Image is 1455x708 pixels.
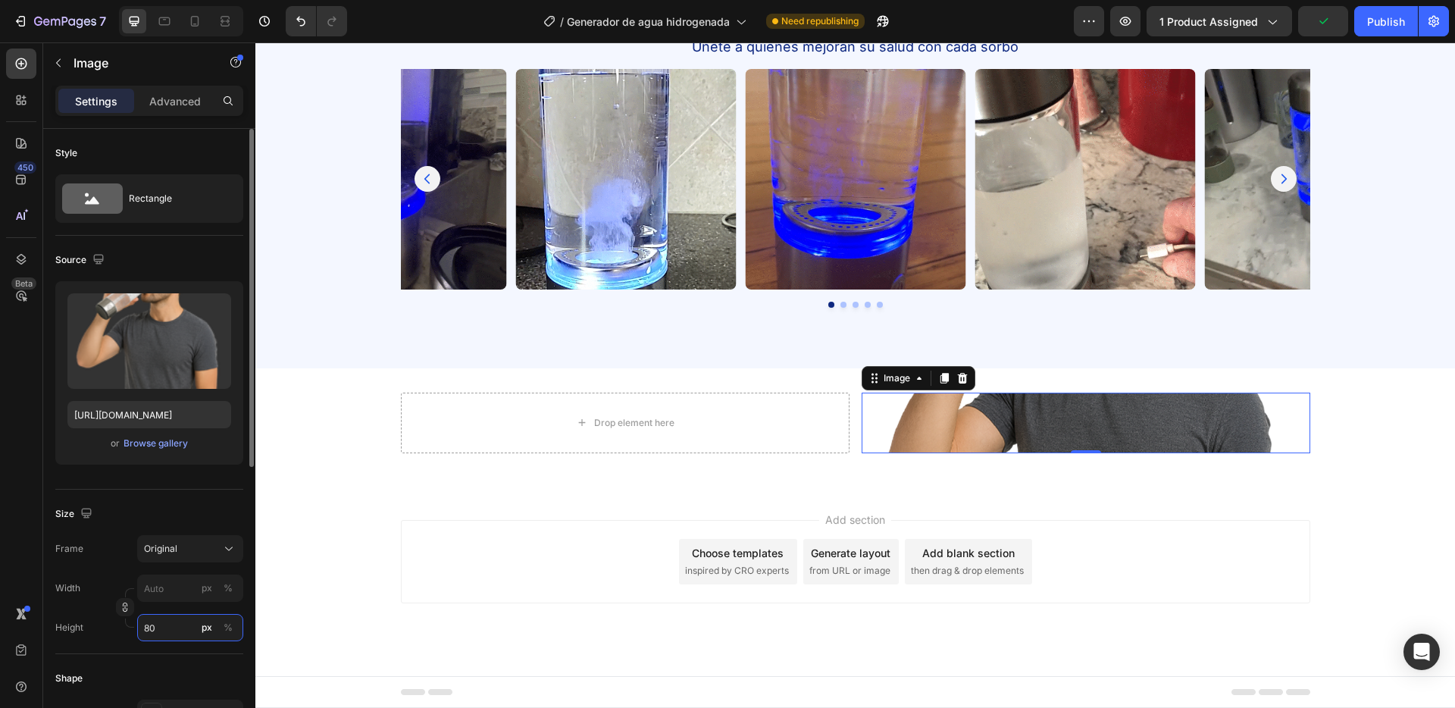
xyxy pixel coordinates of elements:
img: preview-image [67,293,231,389]
div: Source [55,250,108,271]
button: px [219,579,237,597]
img: gempages_562297654105605124-edaeea31-a0ed-43fa-83a6-9c0353e581e9.gif [260,27,480,247]
input: px% [137,575,243,602]
div: Undo/Redo [286,6,347,36]
input: px% [137,614,243,641]
div: Rectangle [129,181,221,216]
label: Width [55,581,80,595]
div: px [202,581,212,595]
div: Generate layout [555,503,635,518]
div: Style [55,146,77,160]
button: Dot [585,259,591,265]
button: Dot [621,259,627,265]
img: gempages_562297654105605124-8beee4c2-3936-4b1e-a664-40aef9ffde3a.gif [719,27,940,247]
input: https://example.com/image.jpg [67,401,231,428]
label: Height [55,621,83,634]
iframe: Design area [255,42,1455,708]
div: Image [625,329,658,343]
span: 1 product assigned [1159,14,1258,30]
span: or [111,434,120,453]
button: Dot [573,259,579,265]
div: px [202,621,212,634]
img: gempages_562297654105605124-3bcfb97c-382f-4cf1-afe0-41e0c1253cfa.gif [490,27,710,247]
button: Browse gallery [123,436,189,451]
button: Original [137,535,243,562]
button: Carousel Next Arrow [1015,124,1041,149]
div: Open Intercom Messenger [1403,634,1440,670]
div: 450 [14,161,36,174]
button: 7 [6,6,113,36]
span: from URL or image [554,522,635,535]
label: Frame [55,542,83,556]
div: Shape [55,672,83,685]
img: gempages_562297654105605124-87cf4bec-3bc1-4b3d-a3c0-c13ae8ce6e29.png [606,350,1055,411]
button: Dot [597,259,603,265]
div: Size [55,504,95,525]
div: % [224,581,233,595]
button: % [198,619,216,637]
span: Need republishing [781,14,859,28]
div: Add blank section [667,503,759,518]
button: 1 product assigned [1147,6,1292,36]
div: Choose templates [436,503,528,518]
div: Browse gallery [124,437,188,450]
span: inspired by CRO experts [430,522,533,535]
button: Publish [1354,6,1418,36]
span: Add section [564,469,636,485]
p: 7 [99,12,106,30]
img: gempages_562297654105605124-d7cfcc08-7962-402a-b6dc-5e723fa443a8.gif [949,27,1169,247]
div: % [224,621,233,634]
span: Original [144,542,177,556]
p: Settings [75,93,117,109]
p: Advanced [149,93,201,109]
div: Beta [11,277,36,290]
span: Generador de agua hidrogenada [567,14,730,30]
button: px [219,619,237,637]
span: then drag & drop elements [656,522,768,535]
button: Dot [609,259,615,265]
button: % [198,579,216,597]
button: Carousel Back Arrow [159,124,185,149]
span: / [560,14,564,30]
div: Drop element here [339,374,419,387]
p: Image [74,54,202,72]
div: Publish [1367,14,1405,30]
